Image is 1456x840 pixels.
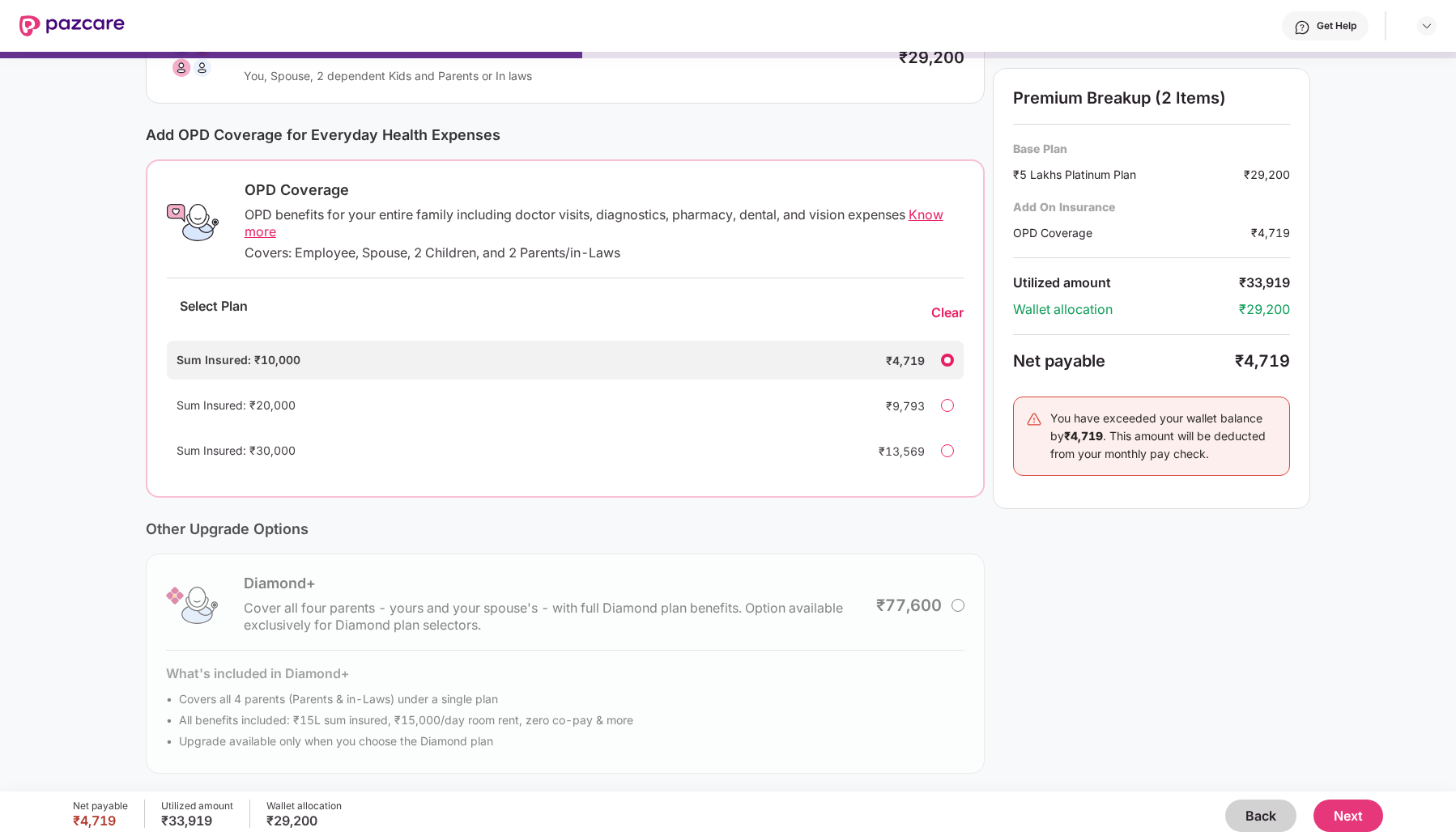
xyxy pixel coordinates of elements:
button: Back [1225,800,1296,832]
div: Other Upgrade Options [146,520,985,537]
div: You have exceeded your wallet balance by . This amount will be deducted from your monthly pay check. [1050,409,1277,463]
div: ₹13,569 [860,443,925,460]
div: ₹33,919 [161,812,233,829]
div: ₹4,719 [73,812,128,829]
div: Base Plan [1013,141,1290,156]
div: ₹29,200 [266,812,342,829]
div: Select Plan [167,298,261,328]
div: ₹33,919 [1239,274,1290,291]
div: OPD Coverage [245,180,964,200]
img: svg+xml;base64,PHN2ZyBpZD0iSGVscC0zMngzMiIgeG1sbnM9Imh0dHA6Ly93d3cudzMub3JnLzIwMDAvc3ZnIiB3aWR0aD... [1294,19,1310,36]
div: ₹29,200 [1244,166,1290,183]
div: Add OPD Coverage for Everyday Health Expenses [146,126,985,143]
div: Net payable [73,800,128,812]
div: Utilized amount [1013,274,1239,291]
div: Utilized amount [161,800,233,812]
img: New Pazcare Logo [19,15,125,36]
div: Wallet allocation [1013,301,1239,318]
img: svg+xml;base64,PHN2ZyB4bWxucz0iaHR0cDovL3d3dy53My5vcmcvMjAwMC9zdmciIHdpZHRoPSIyNCIgaGVpZ2h0PSIyNC... [1026,411,1042,427]
div: Net payable [1013,351,1235,371]
div: Covers: Employee, Spouse, 2 Children, and 2 Parents/in-Laws [245,244,964,261]
span: Sum Insured: ₹20,000 [177,398,296,412]
span: Sum Insured: ₹10,000 [177,353,300,367]
span: Know more [245,206,943,240]
div: ₹5 Lakhs Platinum Plan [1013,166,1244,183]
div: ₹29,200 [1239,301,1290,318]
div: ₹9,793 [860,397,925,414]
img: OPD Coverage [167,197,219,248]
div: Wallet allocation [266,800,342,812]
div: OPD benefits for your entire family including doctor visits, diagnostics, pharmacy, dental, and v... [245,206,964,240]
img: svg+xml;base64,PHN2ZyBpZD0iRHJvcGRvd24tMzJ4MzIiIHhtbG5zPSJodHRwOi8vd3d3LnczLm9yZy8yMDAwL3N2ZyIgd2... [1420,19,1433,32]
b: ₹4,719 [1064,429,1103,443]
div: Get Help [1317,19,1356,32]
span: Sum Insured: ₹30,000 [177,443,296,457]
div: ₹4,719 [1251,224,1290,241]
div: You, Spouse, 2 dependent Kids and Parents or In laws [244,68,883,83]
div: Clear [931,304,964,321]
div: Premium Breakup (2 Items) [1013,88,1290,108]
div: ₹4,719 [860,352,925,369]
div: OPD Coverage [1013,224,1251,241]
div: ₹4,719 [1235,351,1290,371]
div: Add On Insurance [1013,199,1290,214]
button: Next [1313,800,1383,832]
